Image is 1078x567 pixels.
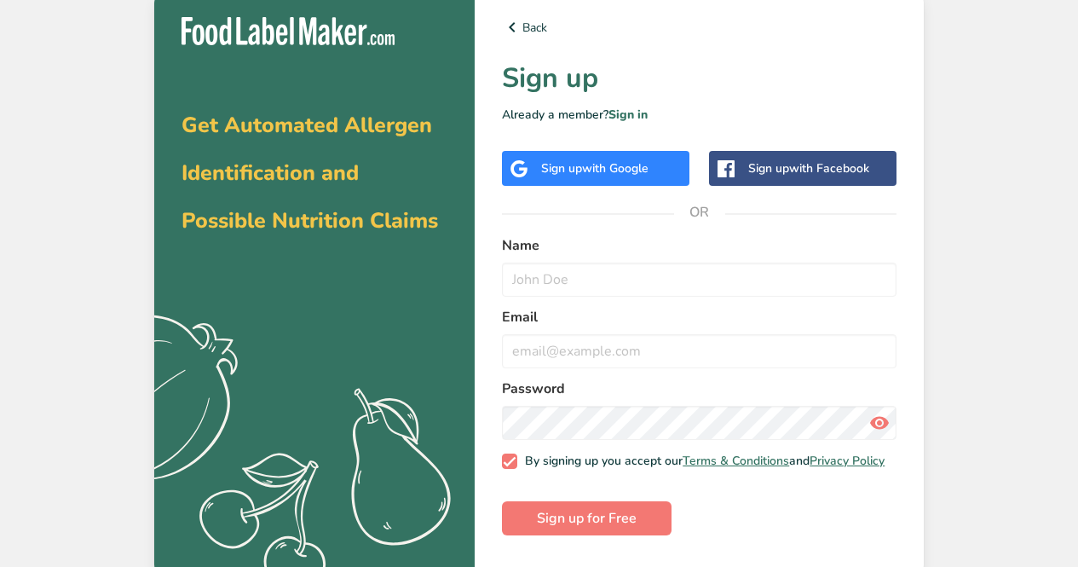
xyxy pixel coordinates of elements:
[182,111,438,235] span: Get Automated Allergen Identification and Possible Nutrition Claims
[608,107,648,123] a: Sign in
[674,187,725,238] span: OR
[182,17,395,45] img: Food Label Maker
[502,106,896,124] p: Already a member?
[502,58,896,99] h1: Sign up
[502,235,896,256] label: Name
[541,159,649,177] div: Sign up
[502,307,896,327] label: Email
[502,379,896,399] label: Password
[683,453,789,469] a: Terms & Conditions
[517,454,885,469] span: By signing up you accept our and
[502,501,672,535] button: Sign up for Free
[502,17,896,38] a: Back
[582,160,649,176] span: with Google
[537,508,637,529] span: Sign up for Free
[789,160,869,176] span: with Facebook
[502,263,896,297] input: John Doe
[502,334,896,368] input: email@example.com
[810,453,885,469] a: Privacy Policy
[748,159,869,177] div: Sign up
